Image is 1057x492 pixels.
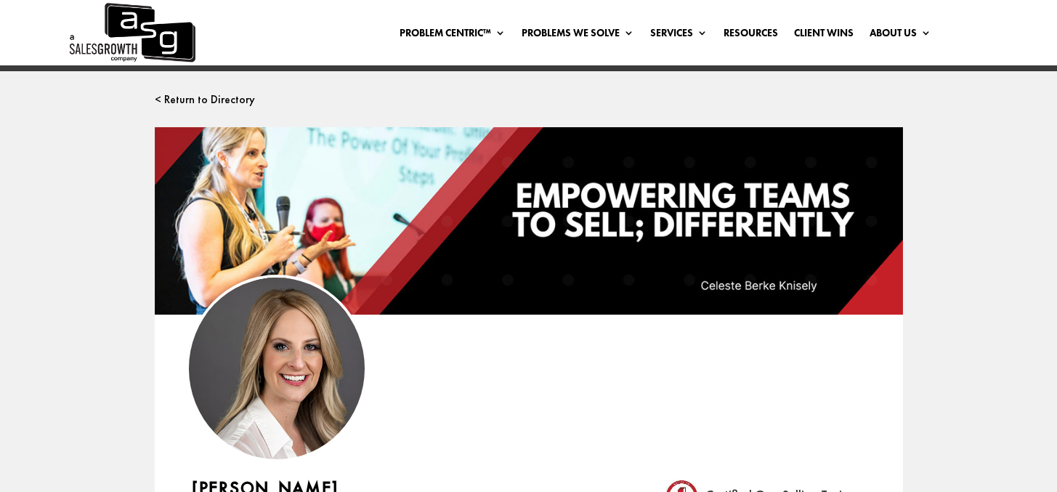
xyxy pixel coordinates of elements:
a: Problem Centric™ [400,28,506,44]
a: Problems We Solve [522,28,634,44]
img: Robin-Treasure-Headshot-square [189,278,365,459]
img: Celeste-Berke-Kinsely-banner [155,127,903,315]
a: Resources [724,28,778,44]
a: Services [650,28,708,44]
a: About Us [870,28,931,44]
a: Client Wins [794,28,854,44]
p: < Return to Directory [155,91,903,108]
